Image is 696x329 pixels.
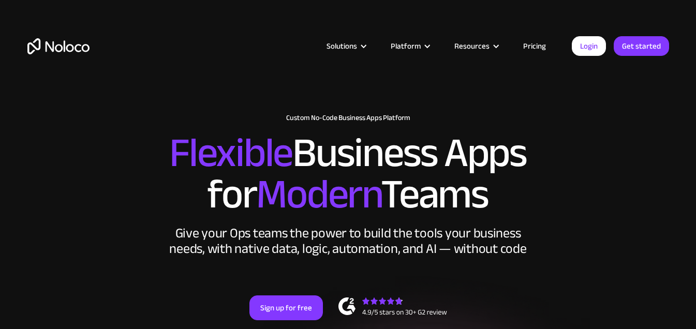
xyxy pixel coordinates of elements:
a: home [27,38,90,54]
a: Pricing [510,39,559,53]
div: Resources [454,39,490,53]
div: Resources [441,39,510,53]
div: Platform [378,39,441,53]
span: Modern [256,156,381,233]
span: Flexible [169,114,292,191]
a: Sign up for free [249,295,323,320]
div: Platform [391,39,421,53]
div: Give your Ops teams the power to build the tools your business needs, with native data, logic, au... [167,226,529,257]
a: Get started [614,36,669,56]
h2: Business Apps for Teams [27,132,669,215]
div: Solutions [314,39,378,53]
div: Solutions [327,39,357,53]
h1: Custom No-Code Business Apps Platform [27,114,669,122]
a: Login [572,36,606,56]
